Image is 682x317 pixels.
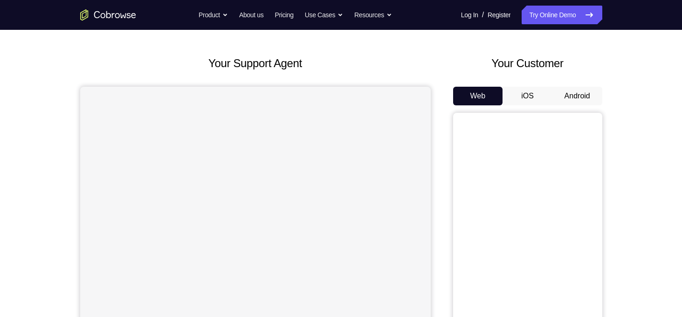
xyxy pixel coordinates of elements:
[453,87,503,105] button: Web
[503,87,552,105] button: iOS
[552,87,602,105] button: Android
[522,6,602,24] a: Try Online Demo
[80,9,136,21] a: Go to the home page
[488,6,510,24] a: Register
[239,6,263,24] a: About us
[453,55,602,72] h2: Your Customer
[305,6,343,24] button: Use Cases
[482,9,484,21] span: /
[275,6,293,24] a: Pricing
[199,6,228,24] button: Product
[354,6,392,24] button: Resources
[80,55,431,72] h2: Your Support Agent
[461,6,478,24] a: Log In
